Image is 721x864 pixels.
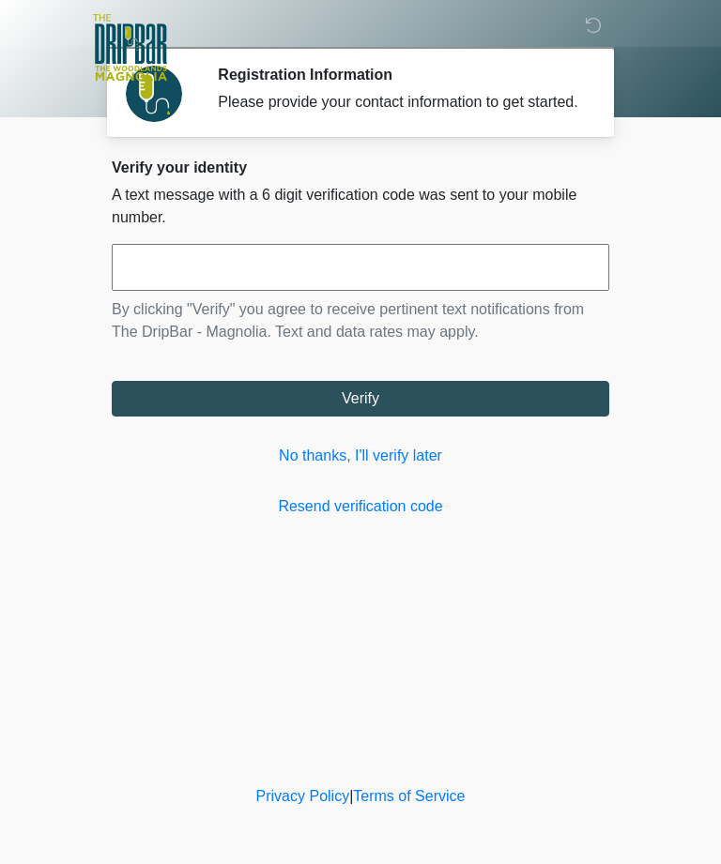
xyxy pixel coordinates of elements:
[93,14,167,83] img: The DripBar - Magnolia Logo
[112,445,609,467] a: No thanks, I'll verify later
[218,91,581,114] div: Please provide your contact information to get started.
[112,495,609,518] a: Resend verification code
[112,159,609,176] h2: Verify your identity
[112,184,609,229] p: A text message with a 6 digit verification code was sent to your mobile number.
[353,788,465,804] a: Terms of Service
[112,381,609,417] button: Verify
[256,788,350,804] a: Privacy Policy
[112,298,609,343] p: By clicking "Verify" you agree to receive pertinent text notifications from The DripBar - Magnoli...
[349,788,353,804] a: |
